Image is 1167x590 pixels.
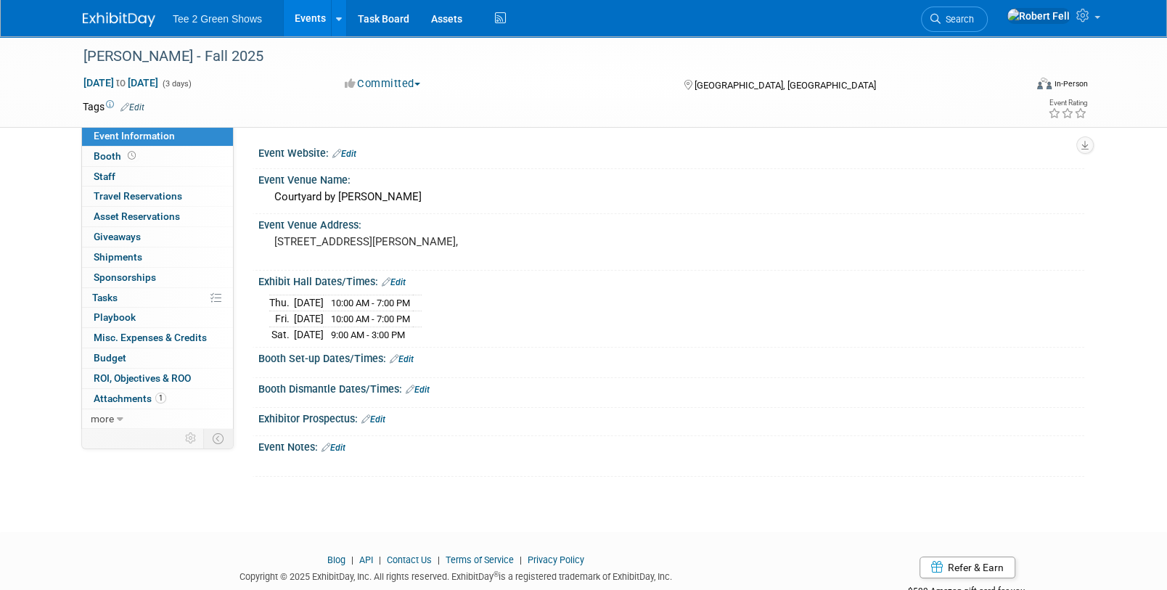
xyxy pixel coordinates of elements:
[94,352,126,364] span: Budget
[348,554,357,565] span: |
[82,207,233,226] a: Asset Reservations
[516,554,525,565] span: |
[83,76,159,89] span: [DATE] [DATE]
[938,75,1088,97] div: Event Format
[94,130,175,142] span: Event Information
[94,150,139,162] span: Booth
[94,311,136,323] span: Playbook
[258,214,1084,232] div: Event Venue Address:
[161,79,192,89] span: (3 days)
[258,408,1084,427] div: Exhibitor Prospectus:
[82,409,233,429] a: more
[387,554,432,565] a: Contact Us
[359,554,373,565] a: API
[179,429,204,448] td: Personalize Event Tab Strip
[269,186,1073,208] div: Courtyard by [PERSON_NAME]
[94,171,115,182] span: Staff
[258,348,1084,366] div: Booth Set-up Dates/Times:
[406,385,430,395] a: Edit
[94,251,142,263] span: Shipments
[920,557,1015,578] a: Refer & Earn
[82,288,233,308] a: Tasks
[269,327,294,342] td: Sat.
[331,314,410,324] span: 10:00 AM - 7:00 PM
[332,149,356,159] a: Edit
[375,554,385,565] span: |
[694,80,875,91] span: [GEOGRAPHIC_DATA], [GEOGRAPHIC_DATA]
[274,235,586,248] pre: [STREET_ADDRESS][PERSON_NAME],
[434,554,443,565] span: |
[91,413,114,425] span: more
[82,268,233,287] a: Sponsorships
[1048,99,1087,107] div: Event Rating
[258,142,1084,161] div: Event Website:
[921,7,988,32] a: Search
[94,332,207,343] span: Misc. Expenses & Credits
[120,102,144,112] a: Edit
[494,570,499,578] sup: ®
[82,187,233,206] a: Travel Reservations
[327,554,345,565] a: Blog
[269,311,294,327] td: Fri.
[94,231,141,242] span: Giveaways
[82,227,233,247] a: Giveaways
[173,13,262,25] span: Tee 2 Green Shows
[294,311,324,327] td: [DATE]
[1037,78,1052,89] img: Format-Inperson.png
[82,147,233,166] a: Booth
[83,567,829,583] div: Copyright © 2025 ExhibitDay, Inc. All rights reserved. ExhibitDay is a registered trademark of Ex...
[78,44,1002,70] div: [PERSON_NAME] - Fall 2025
[258,436,1084,455] div: Event Notes:
[94,372,191,384] span: ROI, Objectives & ROO
[528,554,584,565] a: Privacy Policy
[331,329,405,340] span: 9:00 AM - 3:00 PM
[390,354,414,364] a: Edit
[83,12,155,27] img: ExhibitDay
[82,348,233,368] a: Budget
[361,414,385,425] a: Edit
[114,77,128,89] span: to
[82,247,233,267] a: Shipments
[94,190,182,202] span: Travel Reservations
[340,76,426,91] button: Committed
[204,429,234,448] td: Toggle Event Tabs
[322,443,345,453] a: Edit
[82,126,233,146] a: Event Information
[82,167,233,187] a: Staff
[294,327,324,342] td: [DATE]
[83,99,144,114] td: Tags
[94,393,166,404] span: Attachments
[82,308,233,327] a: Playbook
[269,295,294,311] td: Thu.
[1054,78,1088,89] div: In-Person
[294,295,324,311] td: [DATE]
[94,271,156,283] span: Sponsorships
[82,369,233,388] a: ROI, Objectives & ROO
[446,554,514,565] a: Terms of Service
[94,210,180,222] span: Asset Reservations
[941,14,974,25] span: Search
[1007,8,1070,24] img: Robert Fell
[92,292,118,303] span: Tasks
[258,271,1084,290] div: Exhibit Hall Dates/Times:
[125,150,139,161] span: Booth not reserved yet
[258,169,1084,187] div: Event Venue Name:
[82,389,233,409] a: Attachments1
[331,298,410,308] span: 10:00 AM - 7:00 PM
[82,328,233,348] a: Misc. Expenses & Credits
[258,378,1084,397] div: Booth Dismantle Dates/Times:
[382,277,406,287] a: Edit
[155,393,166,403] span: 1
